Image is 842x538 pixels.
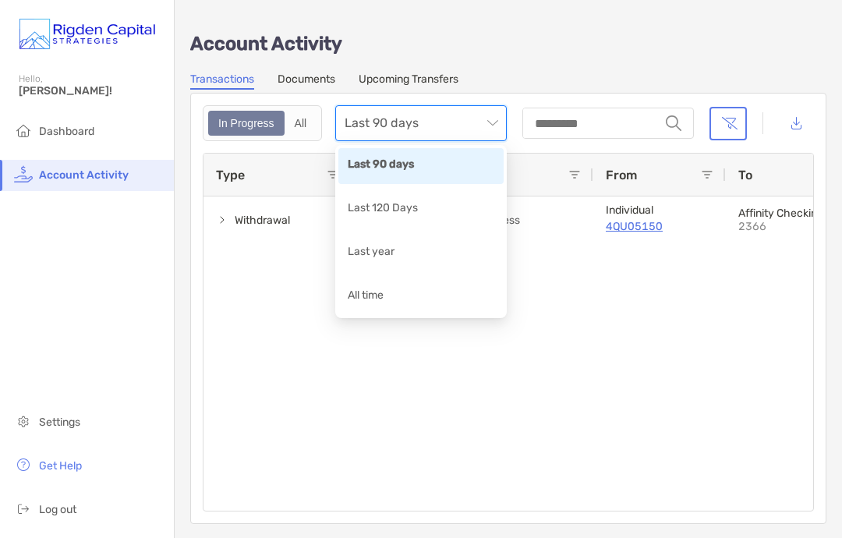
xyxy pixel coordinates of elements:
a: Documents [278,73,335,90]
img: settings icon [14,412,33,430]
div: Last year [338,235,504,271]
span: Get Help [39,459,82,473]
img: logout icon [14,499,33,518]
div: All time [348,287,494,306]
img: input icon [666,115,681,131]
img: Zoe Logo [19,6,155,62]
p: Individual [606,204,713,217]
div: segmented control [203,105,322,141]
span: Dashboard [39,125,94,138]
span: Last 90 days [345,106,497,140]
div: Last 120 Days [338,192,504,228]
div: Last 90 days [348,156,494,175]
div: Last year [348,243,494,263]
span: To [738,168,752,182]
a: Upcoming Transfers [359,73,458,90]
span: Log out [39,503,76,516]
img: get-help icon [14,455,33,474]
img: household icon [14,121,33,140]
div: All [286,112,316,134]
div: All time [338,279,504,315]
div: In Progress [210,112,283,134]
div: Last 90 days [338,148,504,184]
a: Transactions [190,73,254,90]
div: Last 120 Days [348,200,494,219]
span: Withdrawal [235,207,290,233]
img: activity icon [14,165,33,183]
a: 4QU05150 [606,217,713,236]
button: Clear filters [709,107,747,140]
span: [PERSON_NAME]! [19,84,165,97]
span: From [606,168,637,182]
p: Account Activity [190,34,826,54]
span: Account Activity [39,168,129,182]
span: Type [216,168,245,182]
span: Settings [39,416,80,429]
